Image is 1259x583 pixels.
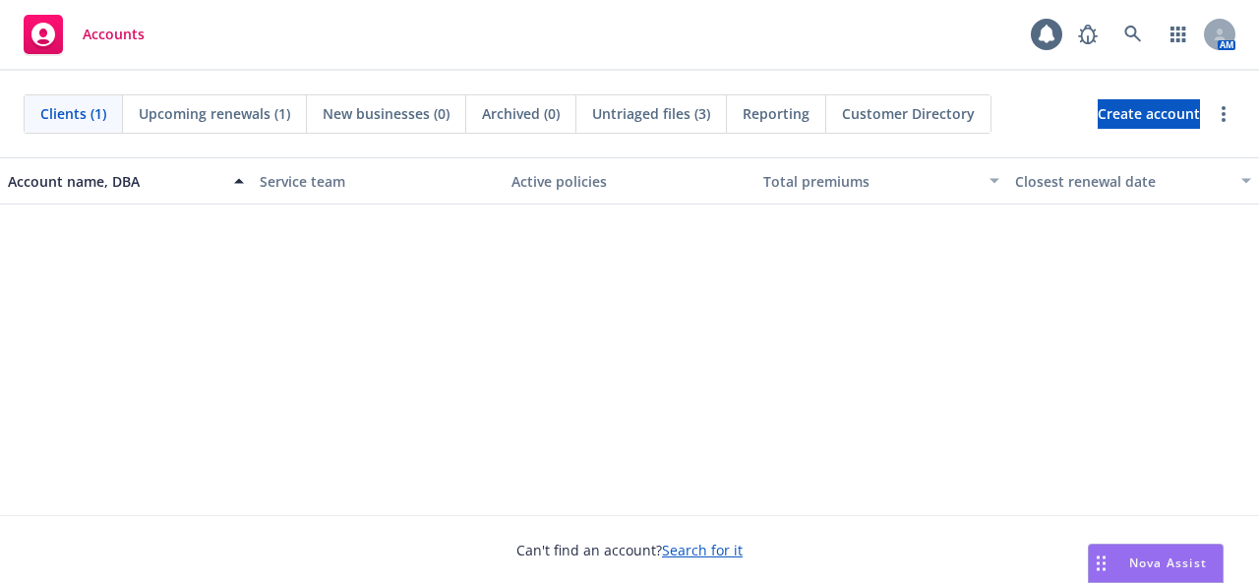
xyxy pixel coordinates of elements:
a: Search [1113,15,1153,54]
div: Service team [260,171,496,192]
div: Total premiums [763,171,978,192]
span: Can't find an account? [516,540,743,560]
div: Active policies [511,171,748,192]
span: Accounts [83,27,145,42]
span: Create account [1098,95,1200,133]
span: Untriaged files (3) [592,103,710,124]
button: Nova Assist [1088,544,1224,583]
div: Closest renewal date [1015,171,1229,192]
a: Search for it [662,541,743,559]
button: Total premiums [755,157,1007,204]
span: Clients (1) [40,103,106,124]
div: Account name, DBA [8,171,222,192]
span: New businesses (0) [323,103,450,124]
a: Accounts [16,7,152,62]
a: more [1212,102,1235,126]
span: Archived (0) [482,103,560,124]
a: Switch app [1159,15,1198,54]
button: Closest renewal date [1007,157,1259,204]
a: Create account [1098,99,1200,129]
button: Active policies [504,157,755,204]
button: Service team [252,157,504,204]
a: Report a Bug [1068,15,1108,54]
span: Upcoming renewals (1) [139,103,290,124]
div: Drag to move [1089,545,1113,582]
span: Reporting [743,103,809,124]
span: Nova Assist [1129,554,1207,571]
span: Customer Directory [842,103,975,124]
